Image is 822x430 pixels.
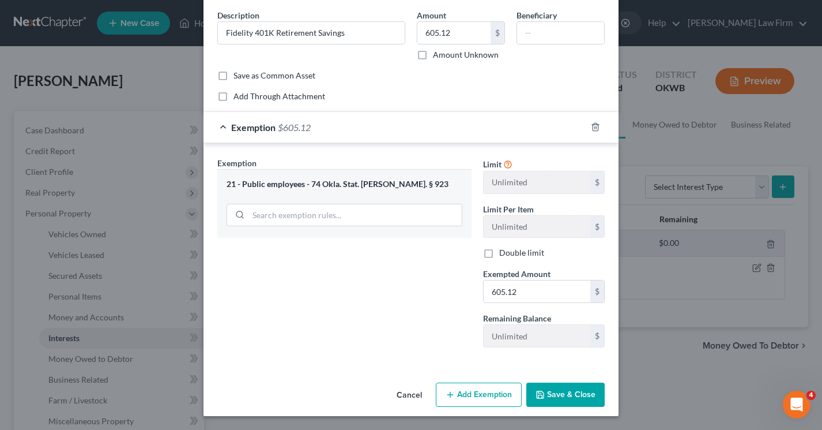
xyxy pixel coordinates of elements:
[484,281,590,302] input: 0.00
[483,203,534,215] label: Limit Per Item
[516,9,557,21] label: Beneficiary
[590,216,604,238] div: $
[227,179,462,190] div: 21 - Public employees - 74 Okla. Stat. [PERSON_NAME]. § 923
[590,325,604,347] div: $
[491,22,504,44] div: $
[806,391,816,400] span: 4
[231,122,276,133] span: Exemption
[590,171,604,193] div: $
[484,171,590,193] input: --
[783,391,810,418] iframe: Intercom live chat
[233,70,315,81] label: Save as Common Asset
[483,159,502,169] span: Limit
[484,325,590,347] input: --
[517,22,604,44] input: --
[590,281,604,302] div: $
[484,216,590,238] input: --
[433,49,499,61] label: Amount Unknown
[248,204,462,226] input: Search exemption rules...
[417,22,491,44] input: 0.00
[217,10,259,20] span: Description
[217,158,257,168] span: Exemption
[417,9,446,21] label: Amount
[483,312,551,324] label: Remaining Balance
[218,22,405,44] input: Describe...
[483,269,550,279] span: Exempted Amount
[387,384,431,407] button: Cancel
[499,247,544,259] label: Double limit
[436,383,522,407] button: Add Exemption
[526,383,605,407] button: Save & Close
[233,91,325,102] label: Add Through Attachment
[278,122,311,133] span: $605.12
